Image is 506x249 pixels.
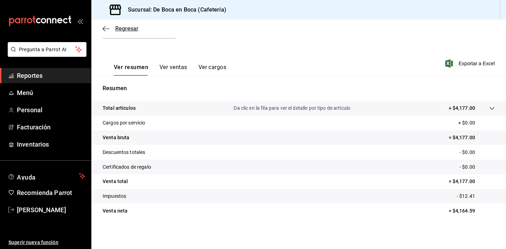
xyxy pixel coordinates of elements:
[103,134,129,141] p: Venta bruta
[199,64,227,76] button: Ver cargos
[115,25,138,32] span: Regresar
[17,188,85,197] span: Recomienda Parrot
[17,122,85,132] span: Facturación
[449,105,475,112] p: + $4,177.00
[17,140,85,149] span: Inventarios
[103,149,145,156] p: Descuentos totales
[449,207,495,215] p: = $4,164.59
[77,18,83,24] button: open_drawer_menu
[447,59,495,68] button: Exportar a Excel
[17,172,76,180] span: Ayuda
[457,193,495,200] p: - $12.41
[8,42,86,57] button: Pregunta a Parrot AI
[460,163,495,171] p: - $0.00
[5,51,86,58] a: Pregunta a Parrot AI
[103,105,136,112] p: Total artículos
[114,64,148,76] button: Ver resumen
[103,84,495,93] p: Resumen
[458,119,495,127] p: + $0.00
[19,46,76,53] span: Pregunta a Parrot AI
[17,105,85,115] span: Personal
[103,25,138,32] button: Regresar
[234,105,350,112] p: Da clic en la fila para ver el detalle por tipo de artículo
[114,64,226,76] div: navigation tabs
[122,6,226,14] h3: Sucursal: De Boca en Boca (Cafetería)
[17,205,85,215] span: [PERSON_NAME]
[103,207,128,215] p: Venta neta
[17,88,85,97] span: Menú
[460,149,495,156] p: - $0.00
[103,119,145,127] p: Cargos por servicio
[449,178,495,185] p: = $4,177.00
[103,193,126,200] p: Impuestos
[160,64,187,76] button: Ver ventas
[8,239,85,246] span: Sugerir nueva función
[17,71,85,80] span: Reportes
[449,134,495,141] p: = $4,177.00
[103,163,151,171] p: Certificados de regalo
[103,178,128,185] p: Venta total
